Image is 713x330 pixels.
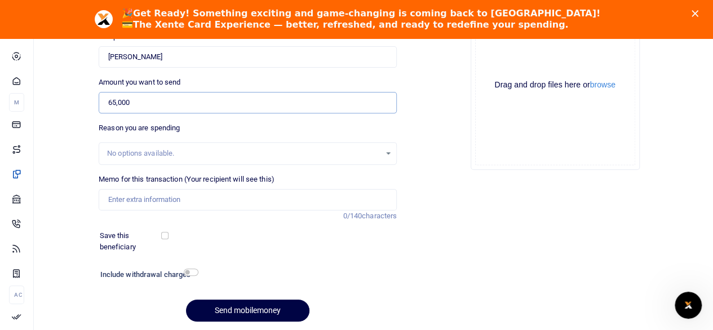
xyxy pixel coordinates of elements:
[343,212,362,220] span: 0/140
[99,77,180,88] label: Amount you want to send
[100,270,193,279] h6: Include withdrawal charges
[186,300,309,322] button: Send mobilemoney
[133,19,568,30] b: The Xente Card Experience — better, refreshed, and ready to redefine your spending.
[675,292,702,319] iframe: Intercom live chat
[99,46,397,68] input: Loading name...
[99,122,180,134] label: Reason you are spending
[95,10,113,28] img: Profile image for Aceng
[99,189,397,210] input: Enter extra information
[9,93,24,112] li: M
[100,230,163,252] label: Save this beneficiary
[99,174,274,185] label: Memo for this transaction (Your recipient will see this)
[107,148,380,159] div: No options available.
[590,81,615,89] button: browse
[9,285,24,304] li: Ac
[362,212,397,220] span: characters
[476,80,635,90] div: Drag and drop files here or
[692,10,703,17] div: Close
[122,8,600,30] div: 🎉 💳
[471,1,640,170] div: File Uploader
[133,8,600,19] b: Get Ready! Something exciting and game-changing is coming back to [GEOGRAPHIC_DATA]!
[99,92,397,113] input: UGX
